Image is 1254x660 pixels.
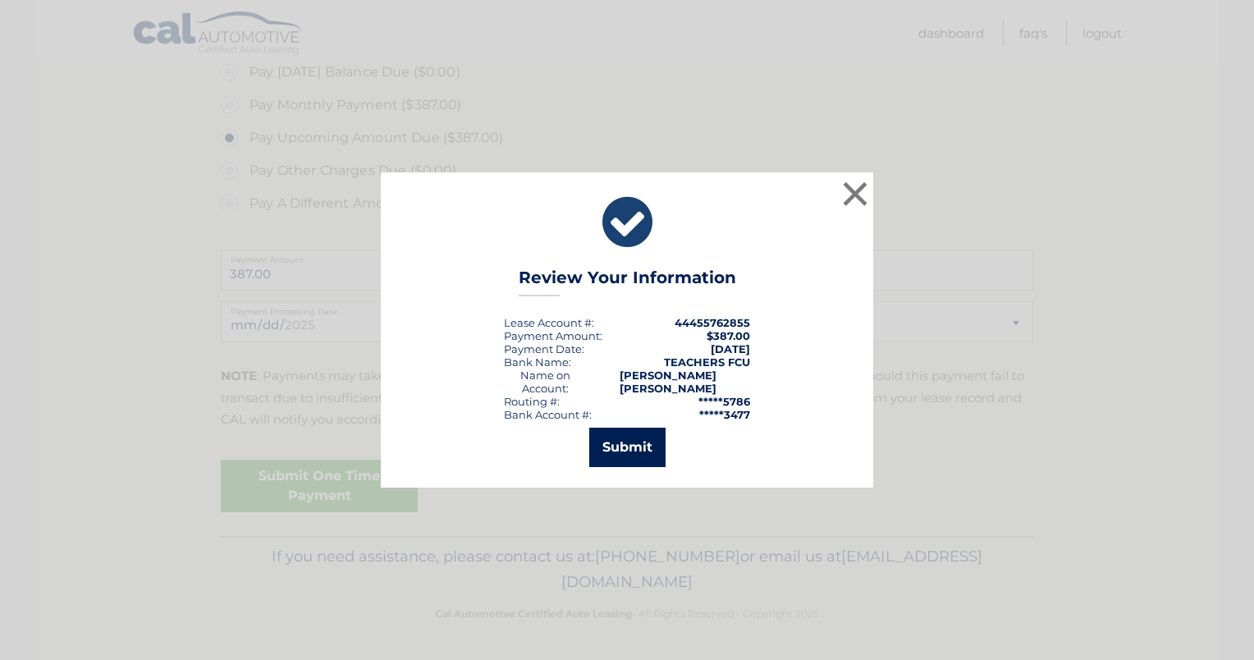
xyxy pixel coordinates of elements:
div: Bank Account #: [504,408,592,421]
button: Submit [589,428,666,467]
div: Routing #: [504,395,560,408]
strong: TEACHERS FCU [664,355,750,369]
div: Lease Account #: [504,316,594,329]
span: Payment Date [504,342,582,355]
div: : [504,342,584,355]
strong: [PERSON_NAME] [PERSON_NAME] [620,369,716,395]
button: × [839,177,872,210]
span: [DATE] [711,342,750,355]
h3: Review Your Information [519,268,736,296]
div: Payment Amount: [504,329,602,342]
div: Name on Account: [504,369,587,395]
div: Bank Name: [504,355,571,369]
strong: 44455762855 [675,316,750,329]
span: $387.00 [707,329,750,342]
